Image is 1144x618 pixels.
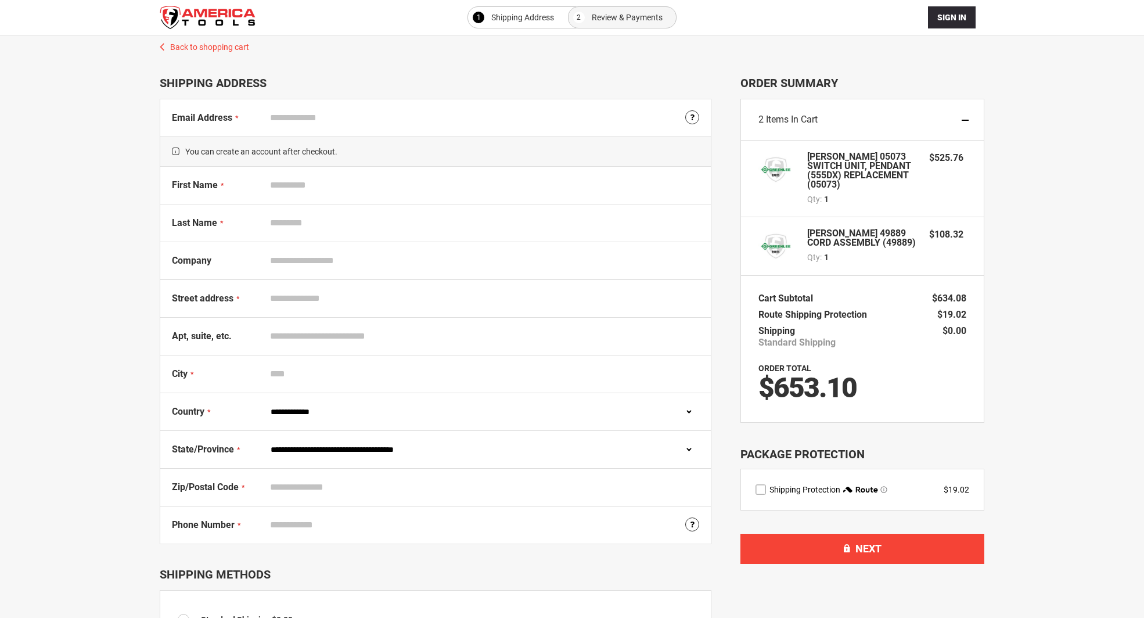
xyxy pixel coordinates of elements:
img: Greenlee 49889 CORD ASSEMBLY (49889) [758,229,793,264]
span: Shipping Address [491,10,554,24]
span: Shipping Protection [769,485,840,494]
span: Review & Payments [592,10,663,24]
span: 2 [758,114,764,125]
span: Shipping [758,325,795,336]
span: Learn more [880,486,887,493]
button: Sign In [928,6,976,28]
span: Email Address [172,112,232,123]
a: Back to shopping cart [148,35,996,53]
span: Standard Shipping [758,337,836,348]
th: Route Shipping Protection [758,307,873,323]
span: Company [172,255,211,266]
button: Next [740,534,984,564]
strong: [PERSON_NAME] 05073 SWITCH UNIT, PENDANT (555DX) REPLACEMENT (05073) [807,152,918,189]
a: store logo [160,6,256,29]
div: $19.02 [944,484,969,495]
img: Greenlee 05073 SWITCH UNIT, PENDANT (555DX) REPLACEMENT (05073) [758,152,793,187]
th: Cart Subtotal [758,290,819,307]
span: $19.02 [937,309,966,320]
span: Items in Cart [766,114,818,125]
div: Package Protection [740,446,984,463]
span: $0.00 [942,325,966,336]
strong: Order Total [758,364,811,373]
span: First Name [172,179,218,191]
span: Next [855,542,882,555]
img: America Tools [160,6,256,29]
span: Order Summary [740,76,984,90]
span: 1 [477,10,481,24]
span: You can create an account after checkout. [160,136,711,167]
span: 1 [824,251,829,263]
span: Qty [807,253,820,262]
span: Country [172,406,204,417]
span: Phone Number [172,519,235,530]
strong: [PERSON_NAME] 49889 CORD ASSEMBLY (49889) [807,229,918,247]
span: State/Province [172,444,234,455]
span: $525.76 [929,152,963,163]
span: Apt, suite, etc. [172,330,232,342]
span: Last Name [172,217,217,228]
span: $108.32 [929,229,963,240]
span: 2 [577,10,581,24]
span: City [172,368,188,379]
span: Zip/Postal Code [172,482,239,493]
div: Shipping Methods [160,567,711,581]
div: Shipping Address [160,76,711,90]
span: Sign In [937,13,966,22]
span: Street address [172,293,233,304]
div: route shipping protection selector element [756,484,969,495]
span: 1 [824,193,829,205]
span: $634.08 [932,293,966,304]
span: $653.10 [758,371,857,404]
span: Qty [807,195,820,204]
